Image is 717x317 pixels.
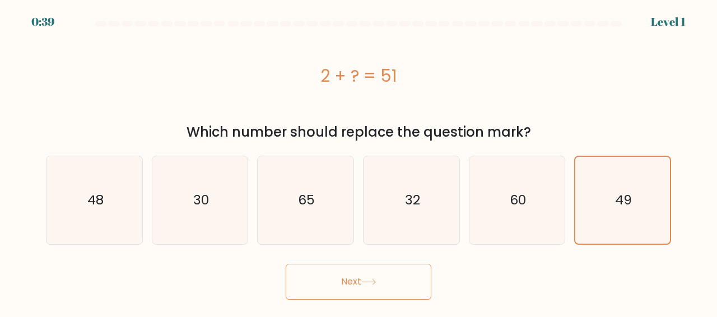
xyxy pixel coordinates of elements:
text: 65 [298,191,315,209]
button: Next [286,264,431,300]
div: Which number should replace the question mark? [53,122,664,142]
text: 48 [87,191,103,209]
div: 2 + ? = 51 [46,63,671,88]
text: 60 [510,191,526,209]
text: 49 [615,191,632,209]
text: 32 [404,191,420,209]
div: 0:39 [31,13,54,30]
div: Level 1 [651,13,686,30]
text: 30 [193,191,209,209]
